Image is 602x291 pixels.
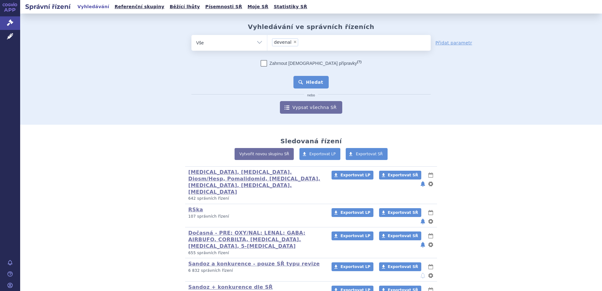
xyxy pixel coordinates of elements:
[420,241,426,248] button: notifikace
[332,171,373,180] a: Exportovat LP
[340,265,370,269] span: Exportovat LP
[428,209,434,216] button: lhůty
[428,171,434,179] button: lhůty
[388,265,418,269] span: Exportovat SŘ
[356,152,383,156] span: Exportovat SŘ
[76,3,111,11] a: Vyhledávání
[379,231,421,240] a: Exportovat SŘ
[332,231,373,240] a: Exportovat LP
[20,2,76,11] h2: Správní řízení
[340,234,370,238] span: Exportovat LP
[420,180,426,188] button: notifikace
[188,268,323,273] p: 6 832 správních řízení
[379,171,421,180] a: Exportovat SŘ
[280,101,342,114] a: Vypsat všechna SŘ
[428,272,434,279] button: nastavení
[274,40,292,44] span: devenal
[346,148,388,160] a: Exportovat SŘ
[388,210,418,215] span: Exportovat SŘ
[188,214,323,219] p: 107 správních řízení
[188,230,305,249] a: Dočasná - PRE; OXY/NAL; LENAL; GABA; AIRBUFO, CORBILTA, [MEDICAL_DATA], [MEDICAL_DATA], 5-[MEDICA...
[188,207,203,213] a: RSka
[248,23,374,31] h2: Vyhledávání ve správních řízeních
[420,218,426,225] button: notifikace
[300,38,327,46] input: devenal
[304,94,318,97] i: nebo
[280,137,342,145] h2: Sledovaná řízení
[379,208,421,217] a: Exportovat SŘ
[340,173,370,177] span: Exportovat LP
[357,60,361,64] abbr: (?)
[332,262,373,271] a: Exportovat LP
[310,152,336,156] span: Exportovat LP
[420,272,426,279] button: notifikace
[235,148,294,160] a: Vytvořit novou skupinu SŘ
[428,218,434,225] button: nastavení
[261,60,361,66] label: Zahrnout [DEMOGRAPHIC_DATA] přípravky
[188,250,323,256] p: 655 správních řízení
[428,232,434,240] button: lhůty
[246,3,270,11] a: Moje SŘ
[203,3,244,11] a: Písemnosti SŘ
[340,210,370,215] span: Exportovat LP
[299,148,341,160] a: Exportovat LP
[428,263,434,271] button: lhůty
[435,40,472,46] a: Přidat parametr
[272,3,309,11] a: Statistiky SŘ
[428,241,434,248] button: nastavení
[293,40,297,44] span: ×
[188,196,323,201] p: 642 správních řízení
[428,180,434,188] button: nastavení
[113,3,166,11] a: Referenční skupiny
[332,208,373,217] a: Exportovat LP
[188,169,320,195] a: [MEDICAL_DATA], [MEDICAL_DATA], Diosm/Hesp, Pomalidomid, [MEDICAL_DATA], [MEDICAL_DATA], [MEDICAL...
[293,76,329,88] button: Hledat
[388,234,418,238] span: Exportovat SŘ
[188,284,273,290] a: Sandoz + konkurence dle SŘ
[168,3,202,11] a: Běžící lhůty
[188,261,320,267] a: Sandoz a konkurence - pouze SŘ typu revize
[388,173,418,177] span: Exportovat SŘ
[379,262,421,271] a: Exportovat SŘ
